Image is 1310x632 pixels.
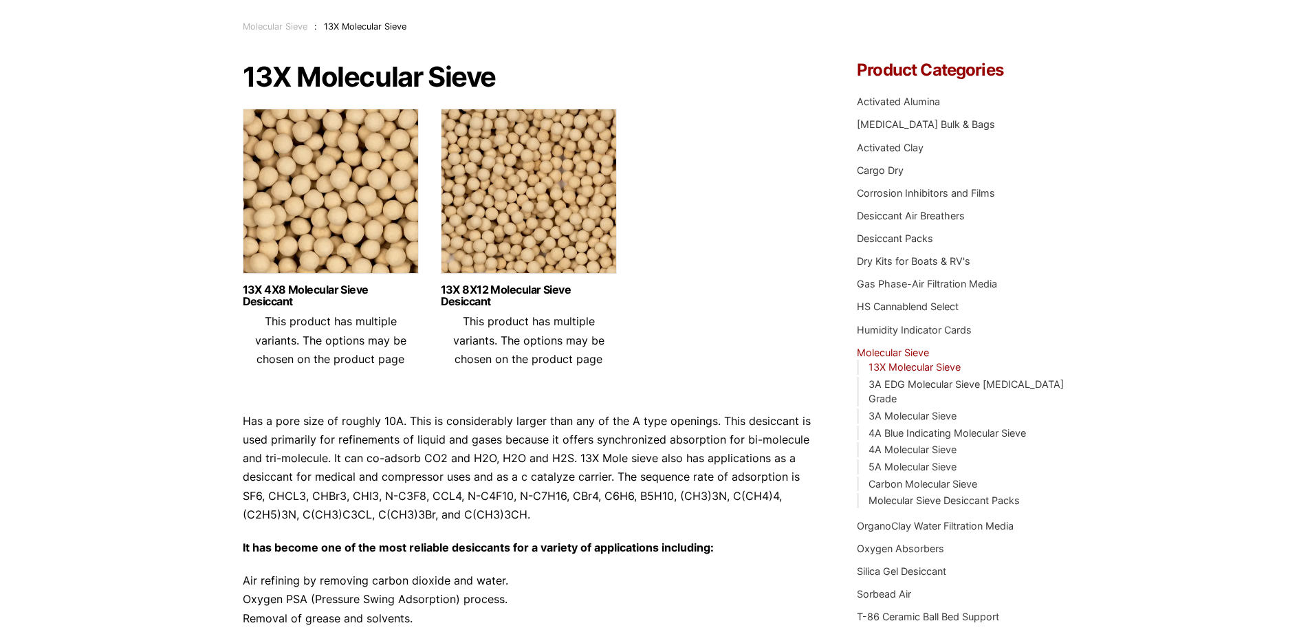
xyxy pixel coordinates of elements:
h1: 13X Molecular Sieve [243,62,816,92]
a: Dry Kits for Boats & RV's [857,255,970,267]
a: Activated Clay [857,142,924,153]
a: 4A Blue Indicating Molecular Sieve [869,427,1026,439]
a: 13X Molecular Sieve [869,361,961,373]
a: 13X 8X12 Molecular Sieve Desiccant [441,284,617,307]
a: Desiccant Air Breathers [857,210,965,221]
a: Desiccant Packs [857,232,933,244]
span: This product has multiple variants. The options may be chosen on the product page [453,314,604,365]
a: 4A Molecular Sieve [869,444,957,455]
a: Gas Phase-Air Filtration Media [857,278,997,290]
a: Humidity Indicator Cards [857,324,972,336]
a: Oxygen Absorbers [857,543,944,554]
a: 3A Molecular Sieve [869,410,957,422]
p: Has a pore size of roughly 10A. This is considerably larger than any of the A type openings. This... [243,412,816,524]
span: 13X Molecular Sieve [324,21,406,32]
a: OrganoClay Water Filtration Media [857,520,1014,532]
a: Molecular Sieve Desiccant Packs [869,494,1020,506]
a: [MEDICAL_DATA] Bulk & Bags [857,118,995,130]
a: Molecular Sieve [243,21,307,32]
a: Sorbead Air [857,588,911,600]
a: Cargo Dry [857,164,904,176]
a: Activated Alumina [857,96,940,107]
a: T-86 Ceramic Ball Bed Support [857,611,999,622]
a: Silica Gel Desiccant [857,565,946,577]
a: Corrosion Inhibitors and Films [857,187,995,199]
strong: It has become one of the most reliable desiccants for a variety of applications including: [243,541,714,554]
span: : [314,21,317,32]
a: 3A EDG Molecular Sieve [MEDICAL_DATA] Grade [869,378,1064,405]
a: 13X 4X8 Molecular Sieve Desiccant [243,284,419,307]
span: This product has multiple variants. The options may be chosen on the product page [255,314,406,365]
h4: Product Categories [857,62,1067,78]
a: HS Cannablend Select [857,301,959,312]
a: Molecular Sieve [857,347,929,358]
a: Carbon Molecular Sieve [869,478,977,490]
a: 5A Molecular Sieve [869,461,957,472]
